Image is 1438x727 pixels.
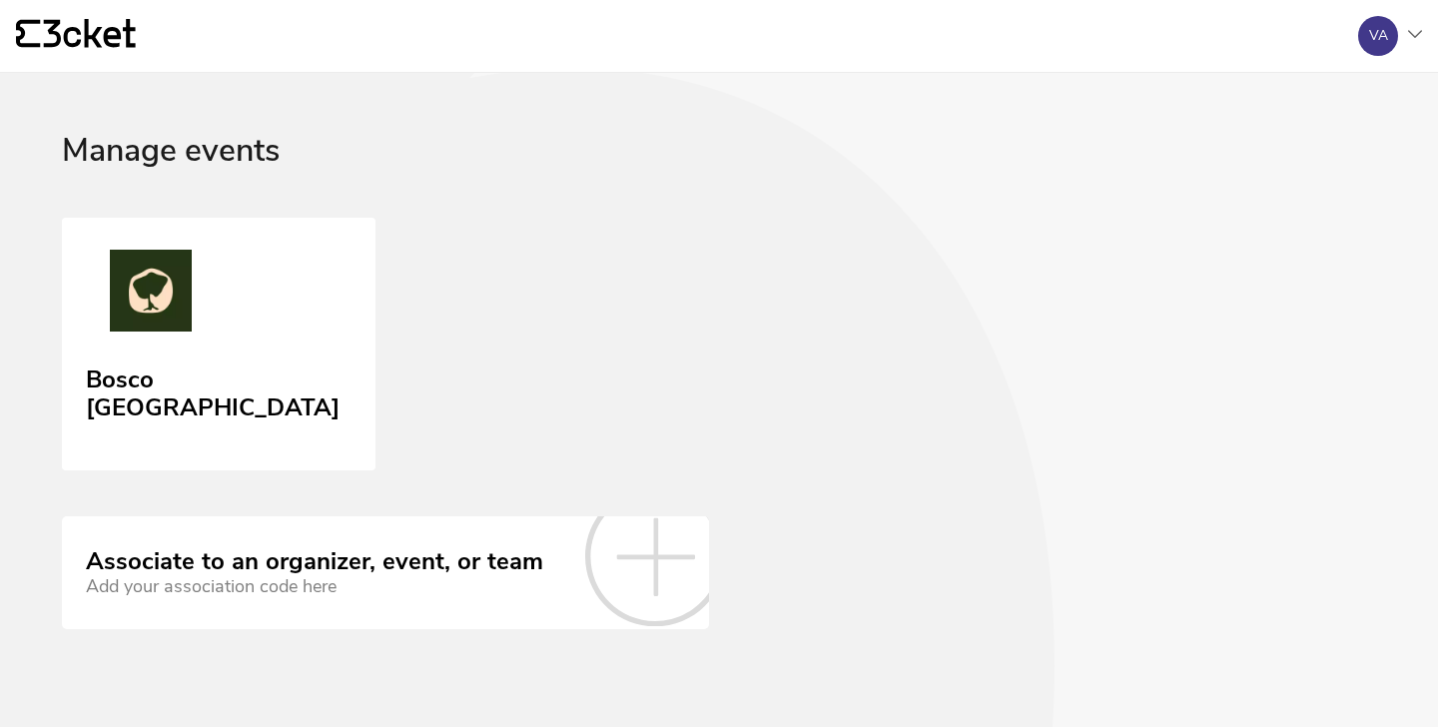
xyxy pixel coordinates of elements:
[86,576,543,597] div: Add your association code here
[16,19,136,53] a: {' '}
[1369,28,1388,44] div: VA
[62,218,375,471] a: Bosco Porto Bosco [GEOGRAPHIC_DATA]
[62,516,709,628] a: Associate to an organizer, event, or team Add your association code here
[86,250,216,340] img: Bosco Porto
[86,548,543,576] div: Associate to an organizer, event, or team
[62,133,1376,218] div: Manage events
[16,20,40,48] g: {' '}
[86,359,352,421] div: Bosco [GEOGRAPHIC_DATA]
